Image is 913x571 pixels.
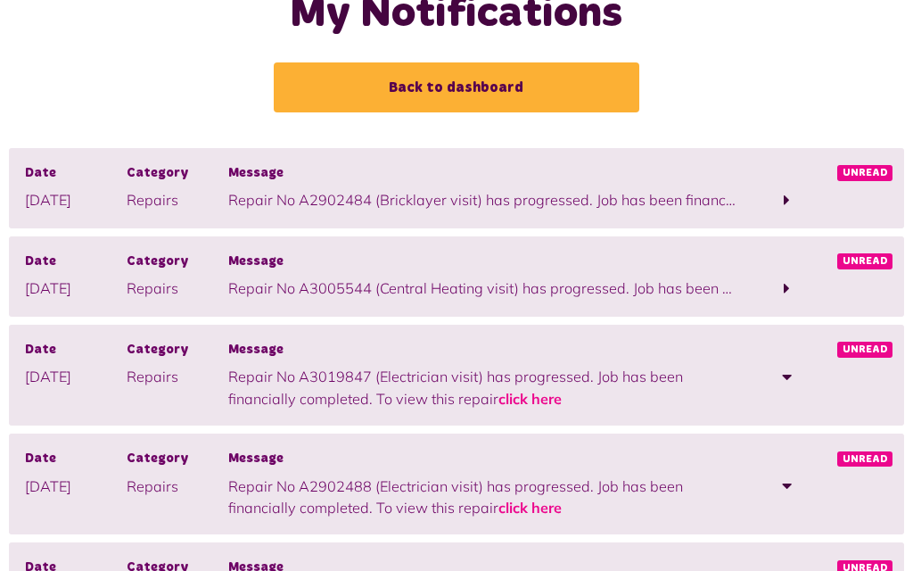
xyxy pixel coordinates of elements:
[274,62,639,112] a: Back to dashboard
[837,253,892,269] span: Unread
[127,277,228,299] p: Repairs
[228,341,736,360] span: Message
[25,366,127,387] p: [DATE]
[25,277,127,299] p: [DATE]
[25,252,127,272] span: Date
[127,189,228,211] p: Repairs
[127,476,228,497] p: Repairs
[25,476,127,497] p: [DATE]
[25,341,127,360] span: Date
[25,450,127,469] span: Date
[498,390,562,408] a: click here
[228,189,736,211] p: Repair No A2902484 (Bricklayer visit) has progressed. Job has been financially completed. To view...
[228,476,736,519] p: Repair No A2902488 (Electrician visit) has progressed. Job has been financially completed. To vie...
[228,252,736,272] span: Message
[127,450,228,469] span: Category
[837,342,892,358] span: Unread
[228,450,736,469] span: Message
[228,277,736,299] p: Repair No A3005544 (Central Heating visit) has progressed. Job has been financially completed. To...
[837,165,892,181] span: Unread
[837,451,892,468] span: Unread
[127,252,228,272] span: Category
[127,341,228,360] span: Category
[25,164,127,184] span: Date
[127,164,228,184] span: Category
[498,499,562,517] a: click here
[228,366,736,410] p: Repair No A3019847 (Electrician visit) has progressed. Job has been financially completed. To vie...
[25,189,127,211] p: [DATE]
[228,164,736,184] span: Message
[127,366,228,387] p: Repairs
